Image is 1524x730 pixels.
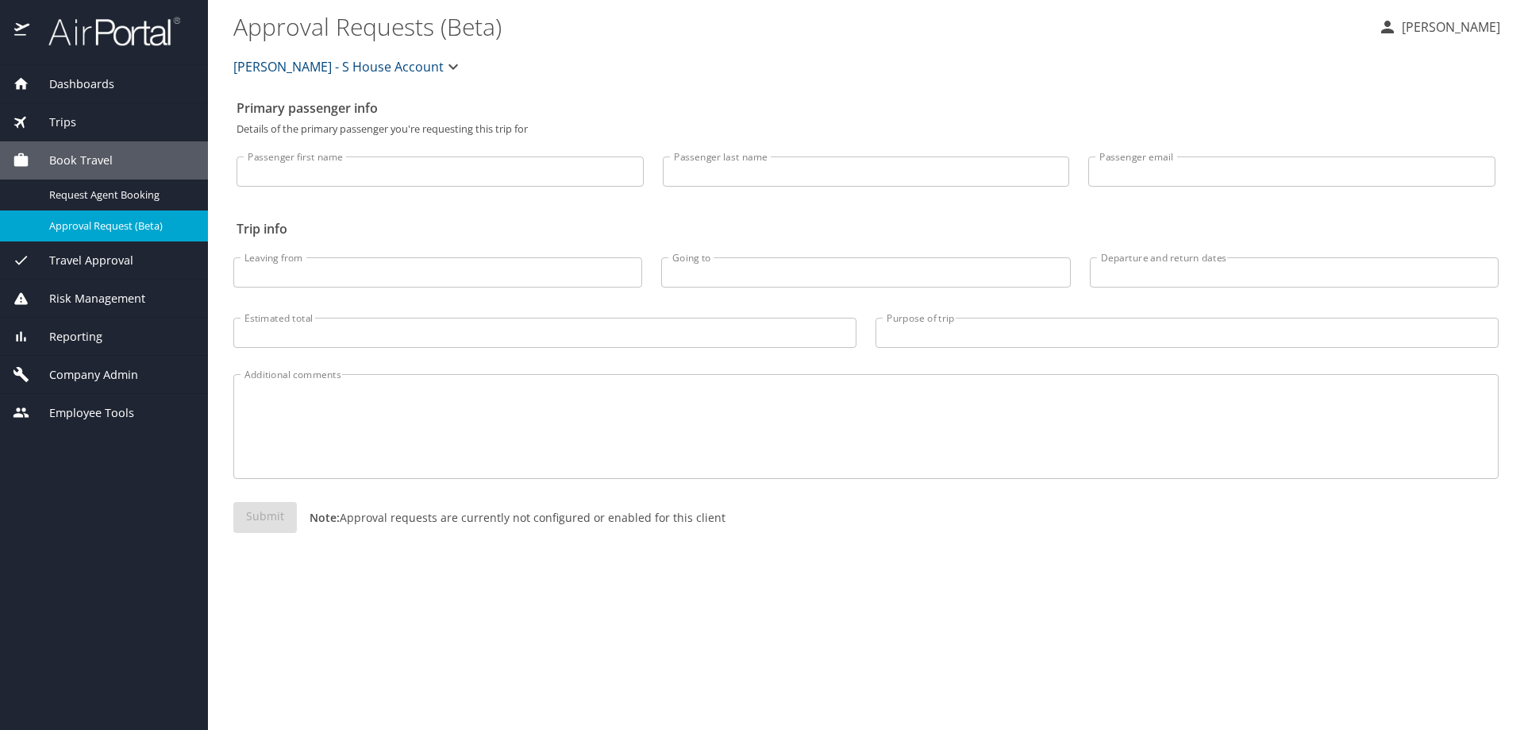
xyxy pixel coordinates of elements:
[237,95,1495,121] h2: Primary passenger info
[1372,13,1507,41] button: [PERSON_NAME]
[29,252,133,269] span: Travel Approval
[1397,17,1500,37] p: [PERSON_NAME]
[31,16,180,47] img: airportal-logo.png
[29,290,145,307] span: Risk Management
[49,218,189,234] span: Approval Request (Beta)
[49,187,189,203] span: Request Agent Booking
[297,509,725,526] p: Approval requests are currently not configured or enabled for this client
[29,366,138,384] span: Company Admin
[29,404,134,422] span: Employee Tools
[233,2,1365,51] h1: Approval Requests (Beta)
[29,75,114,93] span: Dashboards
[233,56,444,78] span: [PERSON_NAME] - S House Account
[29,152,113,169] span: Book Travel
[227,51,469,83] button: [PERSON_NAME] - S House Account
[14,16,31,47] img: icon-airportal.png
[237,216,1495,241] h2: Trip info
[237,124,1495,134] p: Details of the primary passenger you're requesting this trip for
[310,510,340,525] strong: Note:
[29,114,76,131] span: Trips
[29,328,102,346] span: Reporting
